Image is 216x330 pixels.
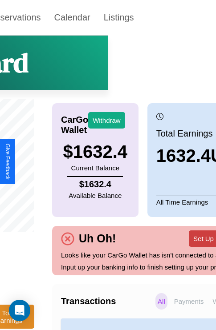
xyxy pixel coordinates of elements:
p: Current Balance [63,162,128,174]
div: Open Intercom Messenger [9,300,30,321]
h4: $ 1632.4 [69,179,122,189]
a: Calendar [48,8,97,27]
h4: CarGo Wallet [61,115,88,135]
h4: Uh Oh! [74,232,120,245]
h3: $ 1632.4 [63,142,128,162]
button: Withdraw [88,112,125,129]
p: All [155,293,167,310]
a: Listings [97,8,141,27]
p: Available Balance [69,189,122,201]
p: Payments [172,293,206,310]
div: Give Feedback [4,144,11,180]
h4: Transactions [61,296,153,306]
